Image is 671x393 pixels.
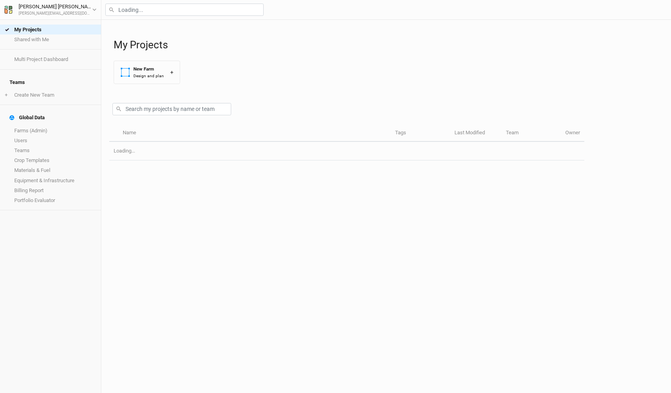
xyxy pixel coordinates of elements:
div: + [170,68,173,76]
th: Tags [391,125,450,142]
th: Owner [561,125,584,142]
div: Design and plan [133,73,164,79]
th: Last Modified [450,125,502,142]
div: New Farm [133,66,164,72]
div: Global Data [10,114,45,121]
div: [PERSON_NAME][EMAIL_ADDRESS][DOMAIN_NAME] [19,11,92,17]
span: + [5,92,8,98]
button: New FarmDesign and plan+ [114,61,180,84]
th: Name [118,125,390,142]
th: Team [502,125,561,142]
td: Loading... [109,142,584,160]
button: [PERSON_NAME] [PERSON_NAME][PERSON_NAME][EMAIL_ADDRESS][DOMAIN_NAME] [4,2,97,17]
input: Loading... [105,4,264,16]
h4: Teams [5,74,96,90]
div: [PERSON_NAME] [PERSON_NAME] [19,3,92,11]
h1: My Projects [114,39,663,51]
input: Search my projects by name or team [112,103,231,115]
